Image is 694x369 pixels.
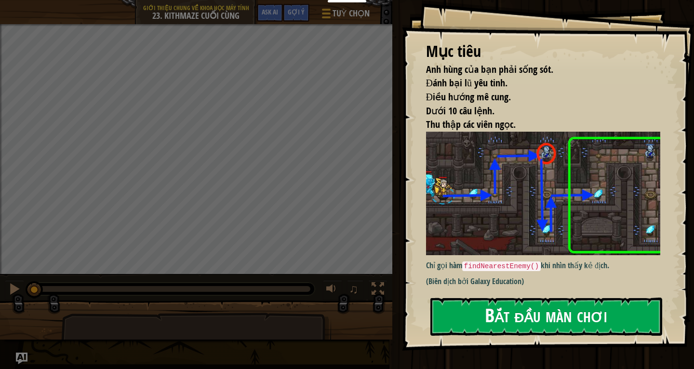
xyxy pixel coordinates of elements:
[426,104,494,117] span: Dưới 10 câu lệnh.
[426,41,660,63] div: Mục tiêu
[426,76,507,89] span: Đánh bại lũ yêu tinh.
[414,76,658,90] li: Đánh bại lũ yêu tinh.
[347,280,363,300] button: ♫
[414,63,658,77] li: Anh hùng của bạn phải sống sót.
[5,280,24,300] button: Ctrl + P: Pause
[323,280,342,300] button: Tùy chỉnh âm lượng
[333,7,370,20] span: Tuỳ chọn
[414,118,658,132] li: Thu thập các viên ngọc.
[262,7,278,16] span: Ask AI
[257,4,283,22] button: Ask AI
[426,132,667,255] img: The final kithmaze
[16,353,27,364] button: Ask AI
[288,7,305,16] span: Gợi ý
[349,282,359,296] span: ♫
[462,261,541,271] code: findNearestEnemy()
[414,90,658,104] li: Điều hướng mê cung.
[426,90,511,103] span: Điều hướng mê cung.
[426,276,667,287] p: (Biên dịch bởi Galaxy Education)
[426,118,516,131] span: Thu thập các viên ngọc.
[430,298,662,336] button: Bắt đầu màn chơi
[426,260,667,272] p: Chỉ gọi hàm khi nhìn thấy kẻ địch.
[426,63,553,76] span: Anh hùng của bạn phải sống sót.
[314,4,375,27] button: Tuỳ chọn
[414,104,658,118] li: Dưới 10 câu lệnh.
[368,280,387,300] button: Bật tắt chế độ toàn màn hình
